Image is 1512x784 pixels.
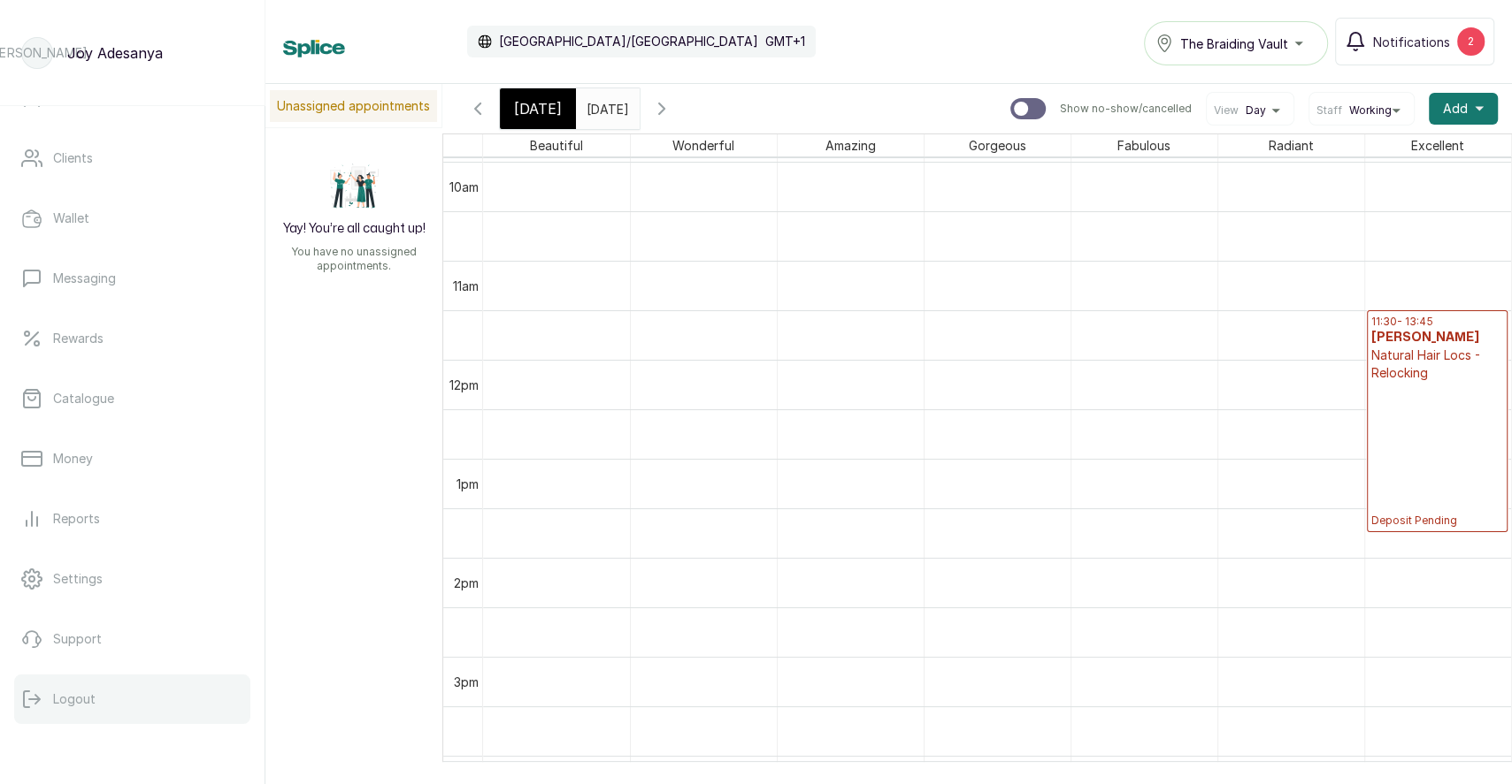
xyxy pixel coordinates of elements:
a: Wallet [14,194,250,243]
div: 2pm [450,574,482,592]
span: Day [1246,103,1266,118]
button: Logout [14,674,250,724]
p: Wallet [53,209,89,227]
div: 3pm [450,673,482,691]
span: Amazing [822,134,879,156]
div: 11am [449,277,482,295]
p: Settings [53,570,103,588]
a: Support [14,614,250,664]
h3: [PERSON_NAME] [1371,329,1503,346]
p: Messaging [53,270,116,287]
a: Rewards [14,314,250,363]
div: [DATE] [500,88,576,129]
button: The Braiding Vault [1144,21,1328,65]
span: Radiant [1265,134,1317,156]
p: [GEOGRAPHIC_DATA]/[GEOGRAPHIC_DATA] [499,33,758,50]
p: Catalogue [53,390,114,407]
p: Reports [53,510,100,528]
h2: Yay! You’re all caught up! [283,220,426,238]
p: Joy Adesanya [67,42,163,64]
span: Fabulous [1114,134,1174,156]
a: Clients [14,133,250,183]
p: Rewards [53,330,104,347]
span: The Braiding Vault [1180,34,1288,53]
p: Show no-show/cancelled [1060,102,1192,116]
a: Reports [14,494,250,544]
p: Unassigned appointments [270,90,437,122]
div: 10am [446,178,482,196]
button: StaffWorking [1316,103,1407,118]
button: ViewDay [1214,103,1286,118]
span: View [1214,103,1239,118]
p: 11:30 - 13:45 [1371,315,1503,329]
a: Money [14,434,250,483]
a: Catalogue [14,374,250,423]
p: Natural Hair Locs - Relocking [1371,346,1503,382]
span: Excellent [1408,134,1468,156]
a: Messaging [14,254,250,303]
span: Add [1443,100,1468,118]
span: Staff [1316,103,1342,118]
span: Notifications [1373,33,1450,51]
span: [DATE] [514,98,562,119]
div: 2 [1457,27,1485,56]
p: Deposit Pending [1371,382,1503,528]
p: Clients [53,149,93,167]
div: 1pm [453,475,482,493]
span: Working [1349,103,1392,118]
p: Money [53,450,93,468]
p: GMT+1 [765,33,805,50]
a: Settings [14,554,250,604]
p: Support [53,630,102,648]
span: Gorgeous [965,134,1030,156]
button: Add [1429,93,1498,125]
p: You have no unassigned appointments. [276,245,432,273]
span: Beautiful [526,134,587,156]
span: Wonderful [669,134,738,156]
p: Logout [53,690,96,708]
div: 12pm [446,376,482,394]
button: Notifications2 [1335,18,1494,65]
